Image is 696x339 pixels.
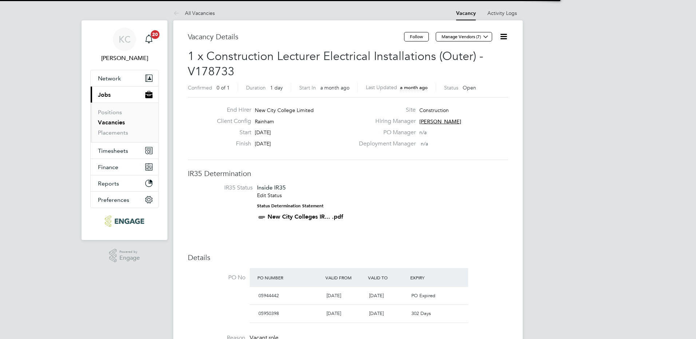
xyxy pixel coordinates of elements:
[463,84,476,91] span: Open
[444,84,458,91] label: Status
[188,253,508,262] h3: Details
[119,35,131,44] span: KC
[421,140,428,147] span: n/a
[355,129,416,136] label: PO Manager
[91,143,158,159] button: Timesheets
[419,129,427,136] span: n/a
[257,203,324,208] strong: Status Determination Statement
[195,184,253,192] label: IR35 Status
[188,32,404,41] h3: Vacancy Details
[91,175,158,191] button: Reports
[142,28,156,51] a: 20
[369,292,384,299] span: [DATE]
[211,129,251,136] label: Start
[188,84,212,91] label: Confirmed
[98,129,128,136] a: Placements
[256,271,324,284] div: PO Number
[109,249,140,263] a: Powered byEngage
[255,140,271,147] span: [DATE]
[257,192,282,199] a: Edit Status
[327,292,341,299] span: [DATE]
[151,30,159,39] span: 20
[188,49,483,79] span: 1 x Construction Lecturer Electrical Installations (Outer) - V178733
[91,87,158,103] button: Jobs
[188,169,508,178] h3: IR35 Determination
[98,196,129,203] span: Preferences
[255,118,274,125] span: Rainham
[90,28,159,63] a: KC[PERSON_NAME]
[119,249,140,255] span: Powered by
[98,119,125,126] a: Vacancies
[98,91,111,98] span: Jobs
[355,106,416,114] label: Site
[98,75,121,82] span: Network
[91,70,158,86] button: Network
[419,107,449,113] span: Construction
[258,292,279,299] span: 05944442
[255,107,314,113] span: New City College Limited
[211,140,251,148] label: Finish
[299,84,316,91] label: Start In
[82,20,167,240] nav: Main navigation
[246,84,266,91] label: Duration
[119,255,140,261] span: Engage
[211,106,251,114] label: End Hirer
[327,310,341,316] span: [DATE]
[91,192,158,208] button: Preferences
[408,271,451,284] div: Expiry
[98,164,118,171] span: Finance
[98,180,119,187] span: Reports
[369,310,384,316] span: [DATE]
[98,109,122,116] a: Positions
[487,10,517,16] a: Activity Logs
[355,117,416,125] label: Hiring Manager
[173,10,215,16] a: All Vacancies
[404,32,429,41] button: Follow
[217,84,230,91] span: 0 of 1
[98,147,128,154] span: Timesheets
[90,215,159,227] a: Go to home page
[105,215,144,227] img: ncclondon-logo-retina.png
[90,54,159,63] span: Kerry Cattle
[324,271,366,284] div: Valid From
[355,140,416,148] label: Deployment Manager
[91,103,158,142] div: Jobs
[400,84,428,91] span: a month ago
[257,184,286,191] span: Inside IR35
[91,159,158,175] button: Finance
[188,274,245,282] label: PO No
[255,129,271,136] span: [DATE]
[436,32,492,41] button: Manage Vendors (7)
[366,84,397,91] label: Last Updated
[419,118,461,125] span: [PERSON_NAME]
[411,310,431,316] span: 302 Days
[258,310,279,316] span: 05950398
[320,84,349,91] span: a month ago
[268,213,343,220] a: New City Colleges IR... .pdf
[366,271,409,284] div: Valid To
[411,292,435,299] span: PO Expired
[211,117,251,125] label: Client Config
[270,84,283,91] span: 1 day
[456,10,476,16] a: Vacancy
